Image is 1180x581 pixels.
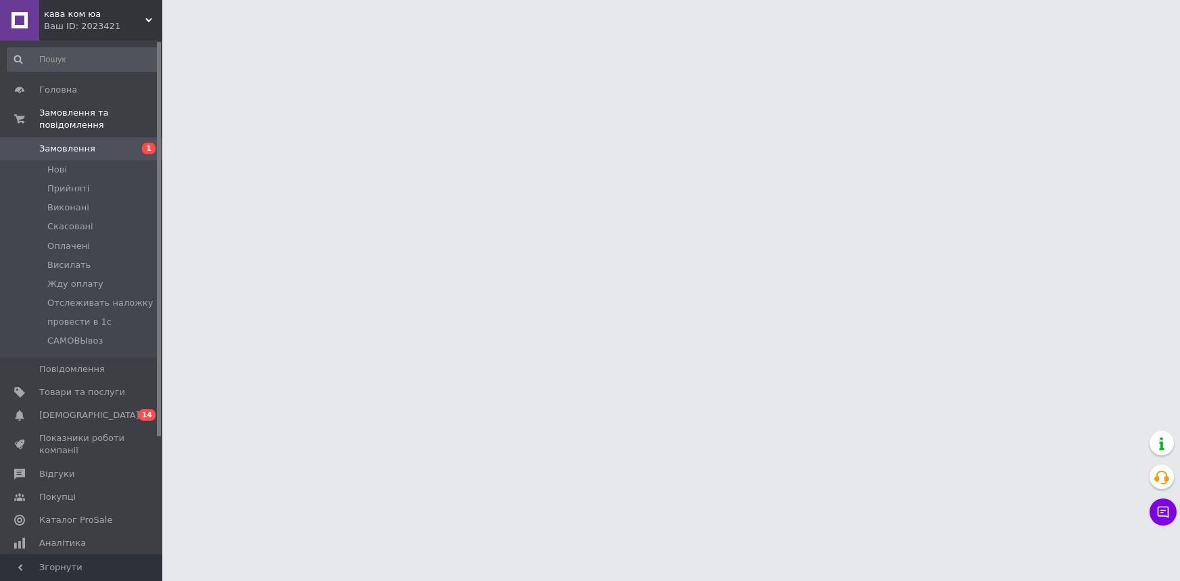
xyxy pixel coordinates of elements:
[39,107,162,131] span: Замовлення та повідомлення
[39,537,86,549] span: Аналітика
[1150,498,1177,526] button: Чат з покупцем
[139,409,156,421] span: 14
[39,491,76,503] span: Покупці
[39,143,95,155] span: Замовлення
[7,47,159,72] input: Пошук
[39,432,125,457] span: Показники роботи компанії
[39,363,105,375] span: Повідомлення
[39,409,139,421] span: [DEMOGRAPHIC_DATA]
[47,240,90,252] span: Оплачені
[39,514,112,526] span: Каталог ProSale
[47,335,103,347] span: САМОВЫвоз
[47,259,91,271] span: Висилать
[39,84,77,96] span: Головна
[44,20,162,32] div: Ваш ID: 2023421
[44,8,145,20] span: кава ком юа
[47,164,67,176] span: Нові
[39,386,125,398] span: Товари та послуги
[47,316,112,328] span: провести в 1с
[47,220,93,233] span: Скасовані
[47,202,89,214] span: Виконані
[142,143,156,154] span: 1
[39,468,74,480] span: Відгуки
[47,183,89,195] span: Прийняті
[47,278,103,290] span: Жду оплату
[47,297,153,309] span: Отслеживать наложку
